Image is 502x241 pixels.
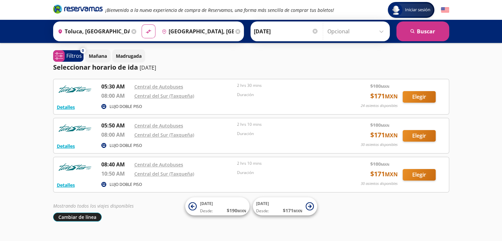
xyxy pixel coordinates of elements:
span: $ 180 [370,160,389,167]
p: 2 hrs 30 mins [237,83,337,88]
small: MXN [385,93,398,100]
span: Desde: [200,208,213,214]
button: Mañana [85,50,111,62]
p: 30 asientos disponibles [361,181,398,187]
span: [DATE] [200,201,213,206]
a: Central de Autobuses [134,161,183,168]
p: 10:50 AM [101,170,131,178]
small: MXN [385,171,398,178]
span: $ 171 [283,207,302,214]
img: RESERVAMOS [57,160,93,174]
p: LUJO DOBLE PISO [110,104,142,110]
small: MXN [237,208,246,213]
button: English [441,6,449,14]
small: MXN [293,208,302,213]
p: 08:00 AM [101,92,131,100]
span: Iniciar sesión [402,7,433,13]
span: 0 [82,48,84,53]
button: Detalles [57,104,75,111]
button: Elegir [403,130,436,142]
em: ¡Bienvenido a la nueva experiencia de compra de Reservamos, una forma más sencilla de comprar tus... [105,7,334,13]
button: [DATE]Desde:$171MXN [253,197,317,216]
input: Opcional [327,23,386,40]
small: MXN [381,123,389,128]
p: LUJO DOBLE PISO [110,143,142,149]
i: Brand Logo [53,4,103,14]
p: 08:00 AM [101,131,131,139]
button: [DATE]Desde:$190MXN [185,197,250,216]
span: $ 171 [370,130,398,140]
p: 2 hrs 10 mins [237,160,337,166]
p: Duración [237,92,337,98]
button: 0Filtros [53,50,84,62]
a: Central de Autobuses [134,122,183,129]
button: Detalles [57,143,75,150]
p: 2 hrs 10 mins [237,121,337,127]
button: Buscar [396,21,449,41]
button: Cambiar de línea [53,213,102,222]
span: $ 180 [370,121,389,128]
em: Mostrando todos los viajes disponibles [53,203,134,209]
p: [DATE] [140,64,156,72]
img: RESERVAMOS [57,121,93,135]
a: Central del Sur (Taxqueña) [134,171,194,177]
span: $ 171 [370,91,398,101]
p: Filtros [66,52,82,60]
span: $ 171 [370,169,398,179]
small: MXN [381,84,389,89]
small: MXN [385,132,398,139]
p: LUJO DOBLE PISO [110,182,142,188]
a: Central del Sur (Taxqueña) [134,132,194,138]
span: Desde: [256,208,269,214]
p: 08:40 AM [101,160,131,168]
p: Seleccionar horario de ida [53,62,138,72]
span: $ 180 [370,83,389,89]
button: Madrugada [112,50,145,62]
p: 24 asientos disponibles [361,103,398,109]
img: RESERVAMOS [57,83,93,96]
p: Mañana [89,52,107,59]
button: Elegir [403,169,436,181]
button: Detalles [57,182,75,189]
input: Buscar Origen [55,23,130,40]
small: MXN [381,162,389,167]
a: Central de Autobuses [134,84,183,90]
input: Buscar Destino [159,23,234,40]
p: Duración [237,170,337,176]
input: Elegir Fecha [254,23,318,40]
a: Brand Logo [53,4,103,16]
p: 05:50 AM [101,121,131,129]
p: 30 asientos disponibles [361,142,398,148]
a: Central del Sur (Taxqueña) [134,93,194,99]
p: Duración [237,131,337,137]
span: [DATE] [256,201,269,206]
button: Elegir [403,91,436,103]
span: $ 190 [227,207,246,214]
p: 05:30 AM [101,83,131,90]
p: Madrugada [116,52,142,59]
